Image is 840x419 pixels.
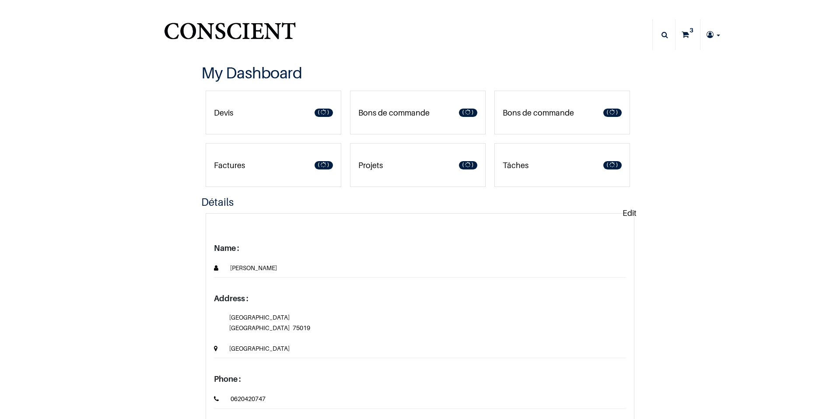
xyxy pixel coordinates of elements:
a: Logo of Conscient [162,18,297,52]
h4: Détails [201,195,639,209]
a: Tâches [494,143,630,187]
span: 75019 [291,323,310,333]
p: Name : [214,242,626,254]
p: Address : [214,292,626,304]
span: [GEOGRAPHIC_DATA] [229,323,290,333]
p: Bons de commande [358,107,430,119]
a: Edit [620,199,639,227]
p: Bons de commande [503,107,574,119]
a: Bons de commande [494,91,630,134]
a: Projets [350,143,486,187]
sup: 3 [687,26,696,35]
a: Bons de commande [350,91,486,134]
p: Devis [214,107,233,119]
p: Edit [623,207,637,219]
p: Phone : [214,373,626,385]
p: Projets [358,159,383,171]
a: Factures [206,143,341,187]
a: 3 [675,19,700,50]
p: Factures [214,159,245,171]
p: Tâches [503,159,528,171]
span: 0620420747 [220,394,266,404]
img: Conscient [162,18,297,52]
a: Devis [206,91,341,134]
span: [GEOGRAPHIC_DATA] [229,312,290,323]
h3: My Dashboard [201,63,639,83]
span: [GEOGRAPHIC_DATA] [229,343,290,354]
span: [PERSON_NAME] [220,263,277,273]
